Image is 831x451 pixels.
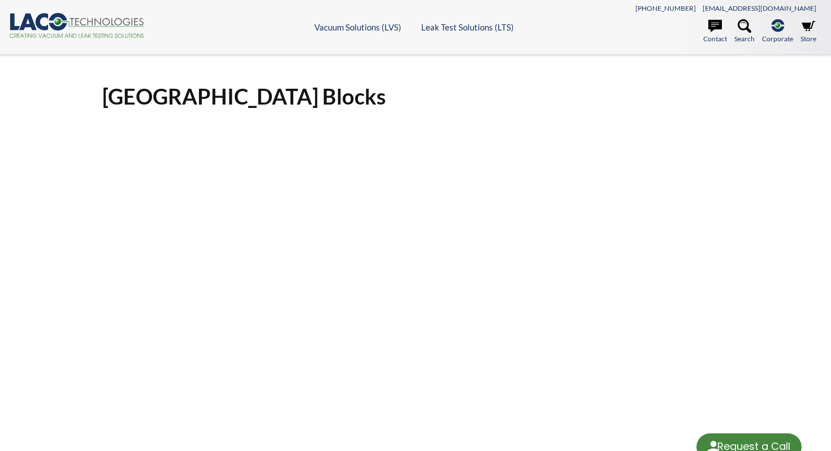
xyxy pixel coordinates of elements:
[734,19,755,44] a: Search
[800,19,816,44] a: Store
[762,33,793,44] span: Corporate
[314,22,401,32] a: Vacuum Solutions (LVS)
[421,22,514,32] a: Leak Test Solutions (LTS)
[102,83,729,110] h1: [GEOGRAPHIC_DATA] Blocks
[703,19,727,44] a: Contact
[703,4,816,12] a: [EMAIL_ADDRESS][DOMAIN_NAME]
[635,4,696,12] a: [PHONE_NUMBER]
